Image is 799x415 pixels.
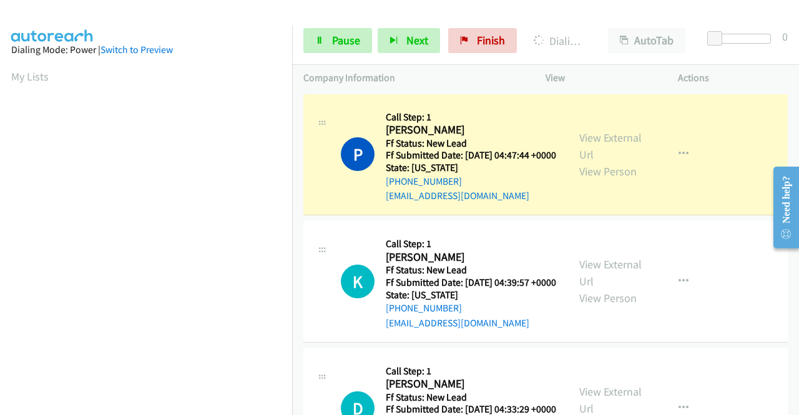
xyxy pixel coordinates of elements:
p: Company Information [303,71,523,85]
p: Dialing [PERSON_NAME] [534,32,586,49]
a: Pause [303,28,372,53]
h5: Call Step: 1 [386,238,556,250]
h2: [PERSON_NAME] [386,377,552,391]
a: Finish [448,28,517,53]
h5: Ff Submitted Date: [DATE] 04:47:44 +0000 [386,149,556,162]
h5: Call Step: 1 [386,111,556,124]
h5: State: [US_STATE] [386,162,556,174]
span: Pause [332,33,360,47]
div: The call is yet to be attempted [341,265,375,298]
div: Dialing Mode: Power | [11,42,281,57]
h2: [PERSON_NAME] [386,123,552,137]
h5: Ff Submitted Date: [DATE] 04:39:57 +0000 [386,276,556,289]
a: View External Url [579,130,642,162]
button: AutoTab [608,28,685,53]
h1: P [341,137,375,171]
p: Actions [678,71,788,85]
button: Next [378,28,440,53]
iframe: Resource Center [763,158,799,257]
a: [EMAIL_ADDRESS][DOMAIN_NAME] [386,190,529,202]
a: View External Url [579,257,642,288]
h5: Call Step: 1 [386,365,556,378]
a: View Person [579,291,637,305]
div: Delay between calls (in seconds) [713,34,771,44]
a: My Lists [11,69,49,84]
span: Finish [477,33,505,47]
a: [PHONE_NUMBER] [386,302,462,314]
h1: K [341,265,375,298]
p: View [546,71,655,85]
a: View Person [579,164,637,178]
a: [PHONE_NUMBER] [386,175,462,187]
h5: Ff Status: New Lead [386,391,556,404]
div: 0 [782,28,788,45]
a: [EMAIL_ADDRESS][DOMAIN_NAME] [386,317,529,329]
h5: Ff Status: New Lead [386,264,556,276]
a: Switch to Preview [100,44,173,56]
h5: State: [US_STATE] [386,289,556,301]
span: Next [406,33,428,47]
h2: [PERSON_NAME] [386,250,552,265]
h5: Ff Status: New Lead [386,137,556,150]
